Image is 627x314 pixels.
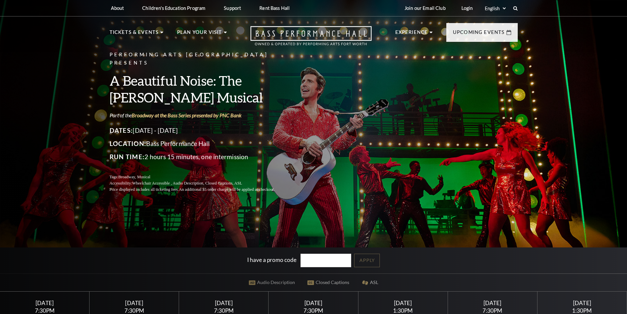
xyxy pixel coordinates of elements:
[110,152,291,162] p: 2 hours 15 minutes, one intermission
[366,308,440,313] div: 1:30PM
[453,28,505,40] p: Upcoming Events
[142,5,205,11] p: Children's Education Program
[132,181,242,186] span: Wheelchair Accessible , Audio Description, Closed Captions, ASL
[276,300,350,306] div: [DATE]
[132,112,242,118] a: Broadway at the Bass Series presented by PNC Bank
[456,308,529,313] div: 7:30PM
[247,256,297,263] label: I have a promo code
[276,308,350,313] div: 7:30PM
[366,300,440,306] div: [DATE]
[187,308,261,313] div: 7:30PM
[179,187,274,192] span: An additional $5 order charge will be applied at checkout.
[545,300,619,306] div: [DATE]
[259,5,290,11] p: Rent Bass Hall
[110,138,291,149] p: Bass Performance Hall
[110,72,291,106] h3: A Beautiful Noise: The [PERSON_NAME] Musical
[110,180,291,186] p: Accessibility:
[456,300,529,306] div: [DATE]
[110,112,291,119] p: Part of the
[111,5,124,11] p: About
[97,300,171,306] div: [DATE]
[545,308,619,313] div: 1:30PM
[110,186,291,193] p: Price displayed includes all ticketing fees.
[118,175,150,179] span: Broadway, Musical
[110,28,159,40] p: Tickets & Events
[8,300,82,306] div: [DATE]
[224,5,241,11] p: Support
[97,308,171,313] div: 7:30PM
[177,28,222,40] p: Plan Your Visit
[395,28,428,40] p: Experience
[110,125,291,136] p: [DATE] - [DATE]
[483,5,507,12] select: Select:
[110,153,145,160] span: Run Time:
[8,308,82,313] div: 7:30PM
[110,51,291,67] p: Performing Arts [GEOGRAPHIC_DATA] Presents
[187,300,261,306] div: [DATE]
[110,127,133,134] span: Dates:
[110,174,291,180] p: Tags:
[110,140,146,147] span: Location:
